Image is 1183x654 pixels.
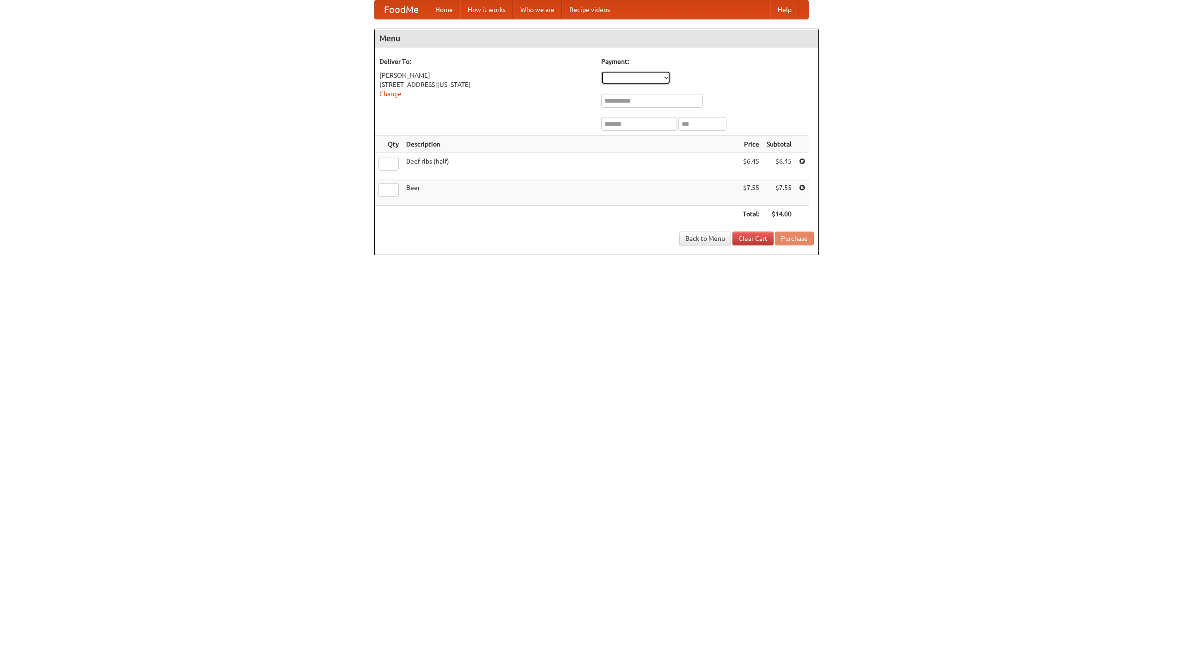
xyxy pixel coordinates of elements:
[763,179,795,206] td: $7.55
[402,153,739,179] td: Beef ribs (half)
[763,206,795,223] th: $14.00
[739,179,763,206] td: $7.55
[379,57,592,66] h5: Deliver To:
[402,179,739,206] td: Beer
[379,90,402,98] a: Change
[562,0,617,19] a: Recipe videos
[739,136,763,153] th: Price
[770,0,799,19] a: Help
[379,80,592,89] div: [STREET_ADDRESS][US_STATE]
[739,206,763,223] th: Total:
[460,0,513,19] a: How it works
[763,136,795,153] th: Subtotal
[375,136,402,153] th: Qty
[601,57,814,66] h5: Payment:
[679,232,731,245] a: Back to Menu
[375,29,818,48] h4: Menu
[763,153,795,179] td: $6.45
[775,232,814,245] button: Purchase
[402,136,739,153] th: Description
[513,0,562,19] a: Who we are
[732,232,774,245] a: Clear Cart
[375,0,428,19] a: FoodMe
[739,153,763,179] td: $6.45
[379,71,592,80] div: [PERSON_NAME]
[428,0,460,19] a: Home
